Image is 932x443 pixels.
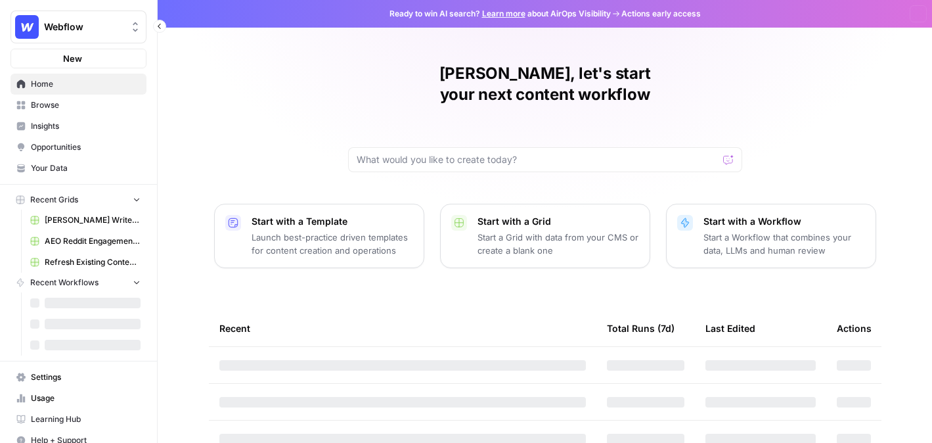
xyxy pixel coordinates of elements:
button: Start with a TemplateLaunch best-practice driven templates for content creation and operations [214,204,424,268]
p: Start with a Template [252,215,413,228]
button: Start with a WorkflowStart a Workflow that combines your data, LLMs and human review [666,204,876,268]
h1: [PERSON_NAME], let's start your next content workflow [348,63,742,105]
span: Settings [31,371,141,383]
span: Usage [31,392,141,404]
div: Recent [219,310,586,346]
span: New [63,52,82,65]
a: AEO Reddit Engagement (8) [24,231,146,252]
button: Recent Workflows [11,273,146,292]
span: Home [31,78,141,90]
a: Refresh Existing Content (22) [24,252,146,273]
span: Ready to win AI search? about AirOps Visibility [389,8,611,20]
button: Workspace: Webflow [11,11,146,43]
span: [PERSON_NAME] Write Informational Article [45,214,141,226]
span: Webflow [44,20,123,34]
div: Actions [837,310,872,346]
div: Total Runs (7d) [607,310,675,346]
span: Browse [31,99,141,111]
span: Learning Hub [31,413,141,425]
span: Your Data [31,162,141,174]
span: Actions early access [621,8,701,20]
a: Your Data [11,158,146,179]
p: Start with a Grid [477,215,639,228]
img: Webflow Logo [15,15,39,39]
a: Opportunities [11,137,146,158]
p: Start a Workflow that combines your data, LLMs and human review [703,231,865,257]
a: Settings [11,367,146,388]
button: New [11,49,146,68]
div: Last Edited [705,310,755,346]
span: AEO Reddit Engagement (8) [45,235,141,247]
a: [PERSON_NAME] Write Informational Article [24,210,146,231]
p: Start a Grid with data from your CMS or create a blank one [477,231,639,257]
a: Learning Hub [11,409,146,430]
span: Recent Workflows [30,277,99,289]
button: Start with a GridStart a Grid with data from your CMS or create a blank one [440,204,650,268]
a: Usage [11,388,146,409]
span: Refresh Existing Content (22) [45,256,141,268]
a: Insights [11,116,146,137]
input: What would you like to create today? [357,153,718,166]
button: Recent Grids [11,190,146,210]
span: Insights [31,120,141,132]
span: Recent Grids [30,194,78,206]
span: Opportunities [31,141,141,153]
p: Launch best-practice driven templates for content creation and operations [252,231,413,257]
p: Start with a Workflow [703,215,865,228]
a: Home [11,74,146,95]
a: Learn more [482,9,525,18]
a: Browse [11,95,146,116]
